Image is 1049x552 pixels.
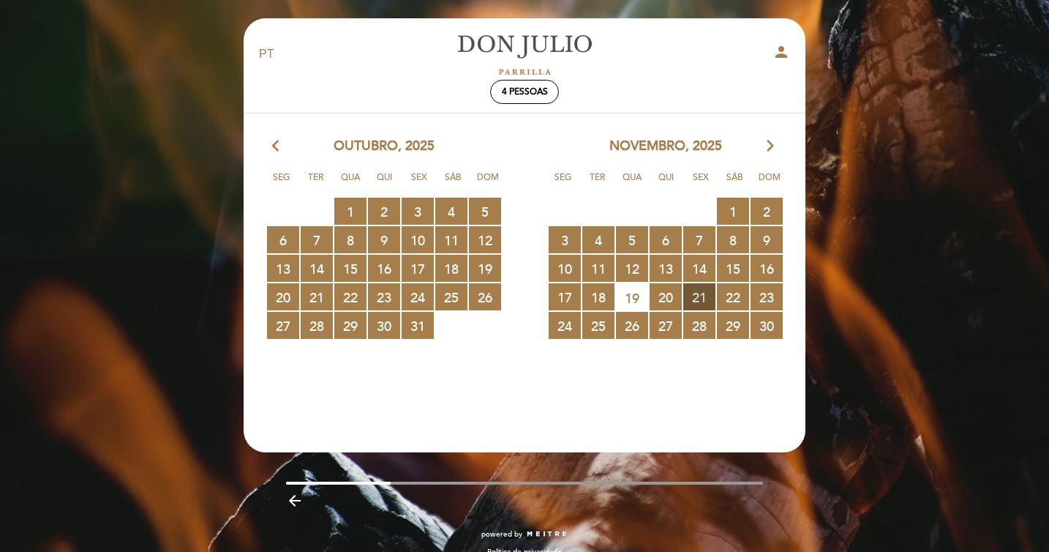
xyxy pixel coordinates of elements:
[334,312,366,339] span: 29
[751,283,783,310] span: 23
[469,283,501,310] span: 26
[650,255,682,282] span: 13
[717,226,749,253] span: 8
[368,198,400,225] span: 2
[334,283,366,310] span: 22
[439,170,468,197] span: Sáb
[683,283,715,310] span: 21
[683,255,715,282] span: 14
[402,255,434,282] span: 17
[267,255,299,282] span: 13
[650,226,682,253] span: 6
[549,255,581,282] span: 10
[582,255,614,282] span: 11
[772,43,790,66] button: person
[334,198,366,225] span: 1
[717,283,749,310] span: 22
[582,312,614,339] span: 25
[301,170,331,197] span: Ter
[549,170,578,197] span: Seg
[755,170,784,197] span: Dom
[402,312,434,339] span: 31
[301,283,333,310] span: 21
[549,226,581,253] span: 3
[583,170,612,197] span: Ter
[772,43,790,61] i: person
[549,283,581,310] span: 17
[582,283,614,310] span: 18
[751,198,783,225] span: 2
[469,226,501,253] span: 12
[549,312,581,339] span: 24
[301,226,333,253] span: 7
[609,137,722,156] span: novembro, 2025
[717,312,749,339] span: 29
[764,137,777,156] i: arrow_forward_ios
[301,312,333,339] span: 28
[473,170,503,197] span: Dom
[683,226,715,253] span: 7
[582,226,614,253] span: 4
[717,255,749,282] span: 15
[616,312,648,339] span: 26
[435,198,467,225] span: 4
[616,284,648,311] span: 19
[435,255,467,282] span: 18
[650,312,682,339] span: 27
[751,255,783,282] span: 16
[616,226,648,253] span: 5
[469,255,501,282] span: 19
[526,531,568,538] img: MEITRE
[272,137,285,156] i: arrow_back_ios
[368,226,400,253] span: 9
[301,255,333,282] span: 14
[502,86,548,97] span: 4 pessoas
[336,170,365,197] span: Qua
[751,312,783,339] span: 30
[334,137,435,156] span: outubro, 2025
[686,170,715,197] span: Sex
[717,198,749,225] span: 1
[267,283,299,310] span: 20
[617,170,647,197] span: Qua
[469,198,501,225] span: 5
[368,312,400,339] span: 30
[334,226,366,253] span: 8
[286,492,304,510] i: arrow_backward
[435,226,467,253] span: 11
[751,226,783,253] span: 9
[433,34,616,75] a: [PERSON_NAME]
[370,170,399,197] span: Qui
[402,283,434,310] span: 24
[405,170,434,197] span: Sex
[481,529,522,540] span: powered by
[650,283,682,310] span: 20
[652,170,681,197] span: Qui
[481,529,568,540] a: powered by
[368,255,400,282] span: 16
[435,283,467,310] span: 25
[267,170,296,197] span: Seg
[368,283,400,310] span: 23
[267,226,299,253] span: 6
[402,226,434,253] span: 10
[721,170,750,197] span: Sáb
[334,255,366,282] span: 15
[402,198,434,225] span: 3
[267,312,299,339] span: 27
[683,312,715,339] span: 28
[616,255,648,282] span: 12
